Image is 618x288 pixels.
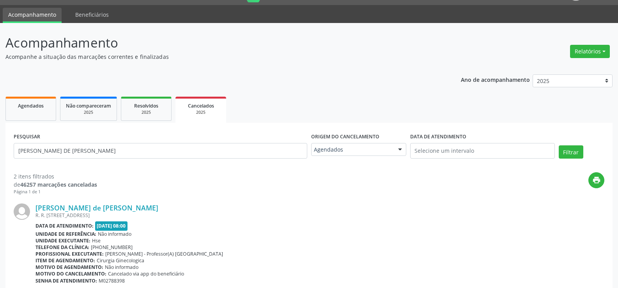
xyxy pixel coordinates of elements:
label: Origem do cancelamento [311,131,379,143]
input: Selecione um intervalo [410,143,555,159]
img: img [14,203,30,220]
b: Senha de atendimento: [35,277,97,284]
span: Não compareceram [66,102,111,109]
a: Acompanhamento [3,8,62,23]
span: Agendados [18,102,44,109]
a: Beneficiários [70,8,114,21]
span: Não informado [98,231,131,237]
span: Agendados [314,146,390,154]
button: Relatórios [570,45,610,58]
div: de [14,180,97,189]
b: Telefone da clínica: [35,244,89,251]
div: R. R. [STREET_ADDRESS] [35,212,604,219]
div: 2025 [181,110,221,115]
button: Filtrar [559,145,583,159]
p: Ano de acompanhamento [461,74,530,84]
button: print [588,172,604,188]
span: Resolvidos [134,102,158,109]
span: Cirurgia Ginecologica [97,257,144,264]
div: Página 1 de 1 [14,189,97,195]
b: Profissional executante: [35,251,104,257]
b: Motivo de agendamento: [35,264,103,270]
div: 2025 [127,110,166,115]
span: M02788398 [99,277,125,284]
b: Unidade executante: [35,237,90,244]
span: [PHONE_NUMBER] [91,244,133,251]
span: [PERSON_NAME] - Professor(A) [GEOGRAPHIC_DATA] [105,251,223,257]
span: Cancelados [188,102,214,109]
span: Hse [92,237,101,244]
b: Item de agendamento: [35,257,95,264]
b: Unidade de referência: [35,231,96,237]
label: DATA DE ATENDIMENTO [410,131,466,143]
a: [PERSON_NAME] de [PERSON_NAME] [35,203,158,212]
span: Não informado [105,264,138,270]
p: Acompanhe a situação das marcações correntes e finalizadas [5,53,430,61]
div: 2 itens filtrados [14,172,97,180]
p: Acompanhamento [5,33,430,53]
i: print [592,176,601,184]
b: Data de atendimento: [35,223,94,229]
input: Nome, código do beneficiário ou CPF [14,143,307,159]
strong: 46257 marcações canceladas [20,181,97,188]
b: Motivo do cancelamento: [35,270,106,277]
label: PESQUISAR [14,131,40,143]
div: 2025 [66,110,111,115]
span: Cancelado via app do beneficiário [108,270,184,277]
span: [DATE] 08:00 [95,221,128,230]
